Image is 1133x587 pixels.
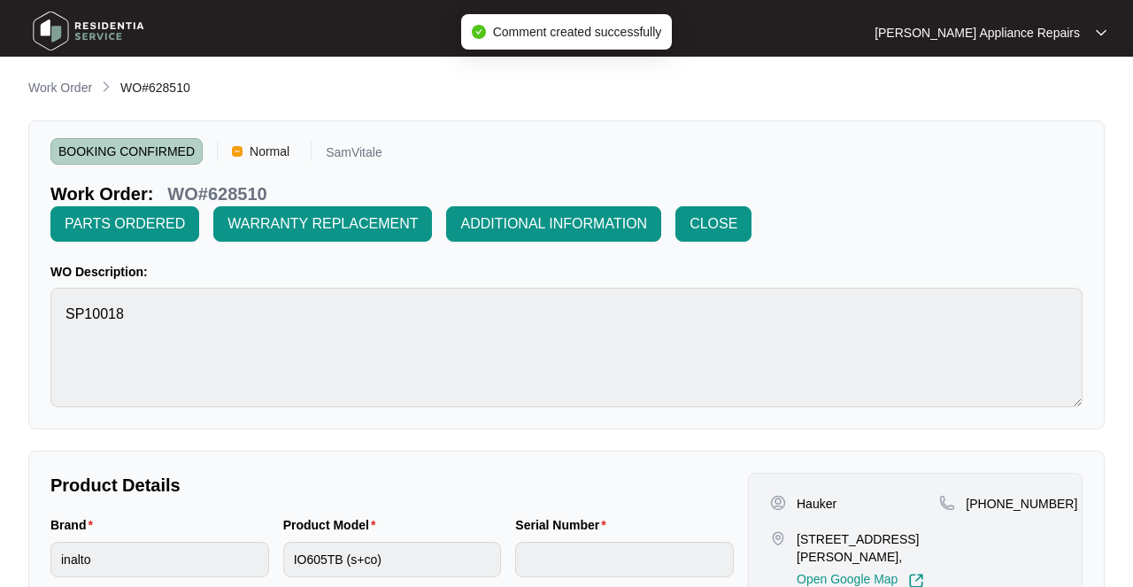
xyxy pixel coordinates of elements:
[50,542,269,577] input: Brand
[25,79,96,98] a: Work Order
[770,530,786,546] img: map-pin
[797,495,836,513] p: Hauker
[227,213,418,235] span: WARRANTY REPLACEMENT
[50,516,100,534] label: Brand
[120,81,190,95] span: WO#628510
[50,263,1083,281] p: WO Description:
[493,25,662,39] span: Comment created successfully
[1096,28,1106,37] img: dropdown arrow
[515,516,613,534] label: Serial Number
[770,495,786,511] img: user-pin
[675,206,751,242] button: CLOSE
[690,213,737,235] span: CLOSE
[472,25,486,39] span: check-circle
[50,138,203,165] span: BOOKING CONFIRMED
[167,182,266,206] p: WO#628510
[797,530,939,566] p: [STREET_ADDRESS][PERSON_NAME],
[243,138,297,165] span: Normal
[213,206,432,242] button: WARRANTY REPLACEMENT
[515,542,734,577] input: Serial Number
[27,4,150,58] img: residentia service logo
[65,213,185,235] span: PARTS ORDERED
[283,542,502,577] input: Product Model
[460,213,647,235] span: ADDITIONAL INFORMATION
[50,473,734,498] p: Product Details
[50,288,1083,407] textarea: SP10018
[446,206,661,242] button: ADDITIONAL INFORMATION
[966,495,1077,513] p: [PHONE_NUMBER]
[232,146,243,157] img: Vercel Logo
[939,495,955,511] img: map-pin
[50,182,153,206] p: Work Order:
[99,80,113,94] img: chevron-right
[326,146,382,165] p: SamVitale
[28,79,92,97] p: Work Order
[50,206,199,242] button: PARTS ORDERED
[283,516,383,534] label: Product Model
[875,24,1080,42] p: [PERSON_NAME] Appliance Repairs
